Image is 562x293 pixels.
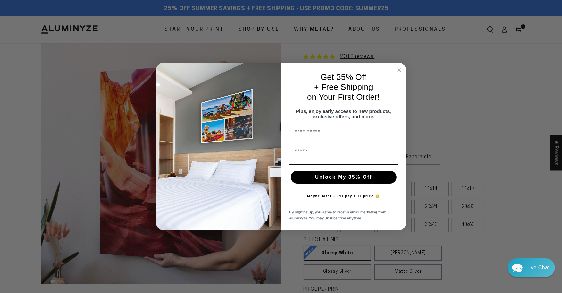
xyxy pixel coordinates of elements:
[321,72,366,82] span: Get 35% Off
[307,92,380,102] span: on Your First Order!
[291,171,397,184] button: Unlock My 35% Off
[395,66,403,73] button: Close dialog
[304,190,383,203] button: Maybe later – I’ll pay full price 😅
[296,108,391,119] span: Plus, enjoy early access to new products, exclusive offers, and more.
[526,258,550,277] div: Contact Us Directly
[508,258,555,277] div: Chat widget toggle
[289,209,387,221] span: By signing up, you agree to receive email marketing from Aluminyze. You may unsubscribe anytime.
[156,63,281,231] img: 728e4f65-7e6c-44e2-b7d1-0292a396982f.jpeg
[314,82,373,92] span: + Free Shipping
